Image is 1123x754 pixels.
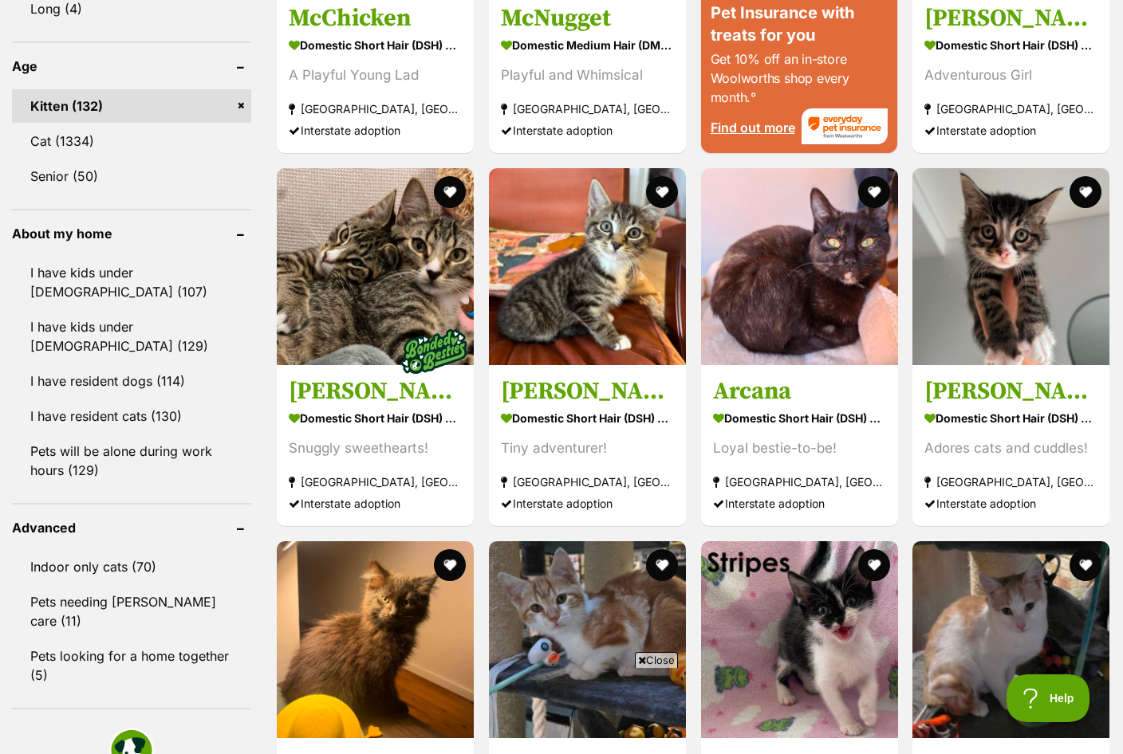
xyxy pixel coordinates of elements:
[434,549,466,581] button: favourite
[501,33,674,57] strong: Domestic Medium Hair (DMH) Cat
[271,674,852,746] iframe: Advertisement
[1070,176,1101,208] button: favourite
[501,120,674,141] div: Interstate adoption
[501,376,674,406] h3: [PERSON_NAME]
[12,310,251,363] a: I have kids under [DEMOGRAPHIC_DATA] (129)
[924,406,1097,430] strong: Domestic Short Hair (DSH) Cat
[12,639,251,692] a: Pets looking for a home together (5)
[924,120,1097,141] div: Interstate adoption
[857,549,889,581] button: favourite
[501,98,674,120] strong: [GEOGRAPHIC_DATA], [GEOGRAPHIC_DATA]
[1070,549,1101,581] button: favourite
[289,376,462,406] h3: [PERSON_NAME] and [PERSON_NAME]
[924,438,1097,459] div: Adores cats and cuddles!
[501,471,674,493] strong: [GEOGRAPHIC_DATA], [GEOGRAPHIC_DATA]
[924,3,1097,33] h3: [PERSON_NAME]
[924,471,1097,493] strong: [GEOGRAPHIC_DATA], [GEOGRAPHIC_DATA]
[924,65,1097,86] div: Adventurous Girl
[12,256,251,308] a: I have kids under [DEMOGRAPHIC_DATA] (107)
[701,168,898,365] img: Arcana - Domestic Short Hair (DSH) Cat
[12,585,251,638] a: Pets needing [PERSON_NAME] care (11)
[289,493,462,514] div: Interstate adoption
[12,520,251,535] header: Advanced
[501,65,674,86] div: Playful and Whimsical
[924,376,1097,406] h3: [PERSON_NAME]
[924,33,1097,57] strong: Domestic Short Hair (DSH) Cat
[713,406,886,430] strong: Domestic Short Hair (DSH) Cat
[12,159,251,193] a: Senior (50)
[289,33,462,57] strong: Domestic Short Hair (DSH) Cat
[289,406,462,430] strong: Domestic Short Hair (DSH) Cat
[701,364,898,526] a: Arcana Domestic Short Hair (DSH) Cat Loyal bestie-to-be! [GEOGRAPHIC_DATA], [GEOGRAPHIC_DATA] Int...
[289,98,462,120] strong: [GEOGRAPHIC_DATA], [GEOGRAPHIC_DATA]
[857,176,889,208] button: favourite
[289,438,462,459] div: Snuggly sweethearts!
[924,493,1097,514] div: Interstate adoption
[12,550,251,583] a: Indoor only cats (70)
[489,364,686,526] a: [PERSON_NAME] Domestic Short Hair (DSH) Cat Tiny adventurer! [GEOGRAPHIC_DATA], [GEOGRAPHIC_DATA]...
[12,434,251,487] a: Pets will be alone during work hours (129)
[12,89,251,123] a: Kitten (132)
[277,364,474,526] a: [PERSON_NAME] and [PERSON_NAME] Domestic Short Hair (DSH) Cat Snuggly sweethearts! [GEOGRAPHIC_DA...
[12,364,251,398] a: I have resident dogs (114)
[289,471,462,493] strong: [GEOGRAPHIC_DATA], [GEOGRAPHIC_DATA]
[501,438,674,459] div: Tiny adventurer!
[713,471,886,493] strong: [GEOGRAPHIC_DATA], [GEOGRAPHIC_DATA]
[489,541,686,738] img: Lando - Domestic Short Hair (DSH) Cat
[289,65,462,86] div: A Playful Young Lad
[501,3,674,33] h3: McNugget
[277,541,474,738] img: Zora - Domestic Medium Hair (DMH) Cat
[434,176,466,208] button: favourite
[489,168,686,365] img: Bernard - Domestic Short Hair (DSH) Cat
[912,364,1109,526] a: [PERSON_NAME] Domestic Short Hair (DSH) Cat Adores cats and cuddles! [GEOGRAPHIC_DATA], [GEOGRAPH...
[12,124,251,158] a: Cat (1334)
[646,549,678,581] button: favourite
[912,541,1109,738] img: Oscar - Domestic Short Hair (DSH) Cat
[289,3,462,33] h3: McChicken
[1007,674,1091,722] iframe: Help Scout Beacon - Open
[12,399,251,433] a: I have resident cats (130)
[12,226,251,241] header: About my home
[277,168,474,365] img: Jeremiah and Conrad - Domestic Short Hair (DSH) Cat
[12,59,251,73] header: Age
[713,438,886,459] div: Loyal bestie-to-be!
[394,312,474,391] img: bonded besties
[713,376,886,406] h3: Arcana
[501,493,674,514] div: Interstate adoption
[635,652,678,668] span: Close
[713,493,886,514] div: Interstate adoption
[646,176,678,208] button: favourite
[701,541,898,738] img: Stripes - Domestic Short Hair (DSH) Cat
[924,98,1097,120] strong: [GEOGRAPHIC_DATA], [GEOGRAPHIC_DATA]
[501,406,674,430] strong: Domestic Short Hair (DSH) Cat
[912,168,1109,365] img: Colin - Domestic Short Hair (DSH) Cat
[289,120,462,141] div: Interstate adoption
